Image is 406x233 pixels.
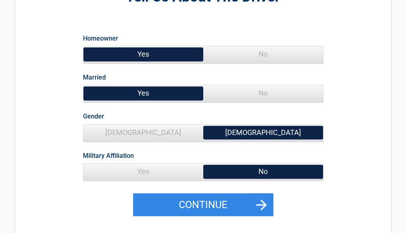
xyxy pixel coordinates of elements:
[203,46,323,62] span: No
[83,33,118,44] label: Homeowner
[83,46,203,62] span: Yes
[83,85,203,101] span: Yes
[133,193,273,217] button: Continue
[83,111,104,122] label: Gender
[203,164,323,180] span: No
[83,164,203,180] span: Yes
[83,125,203,141] span: [DEMOGRAPHIC_DATA]
[83,150,134,161] label: Military Affiliation
[83,72,106,83] label: Married
[203,125,323,141] span: [DEMOGRAPHIC_DATA]
[203,85,323,101] span: No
